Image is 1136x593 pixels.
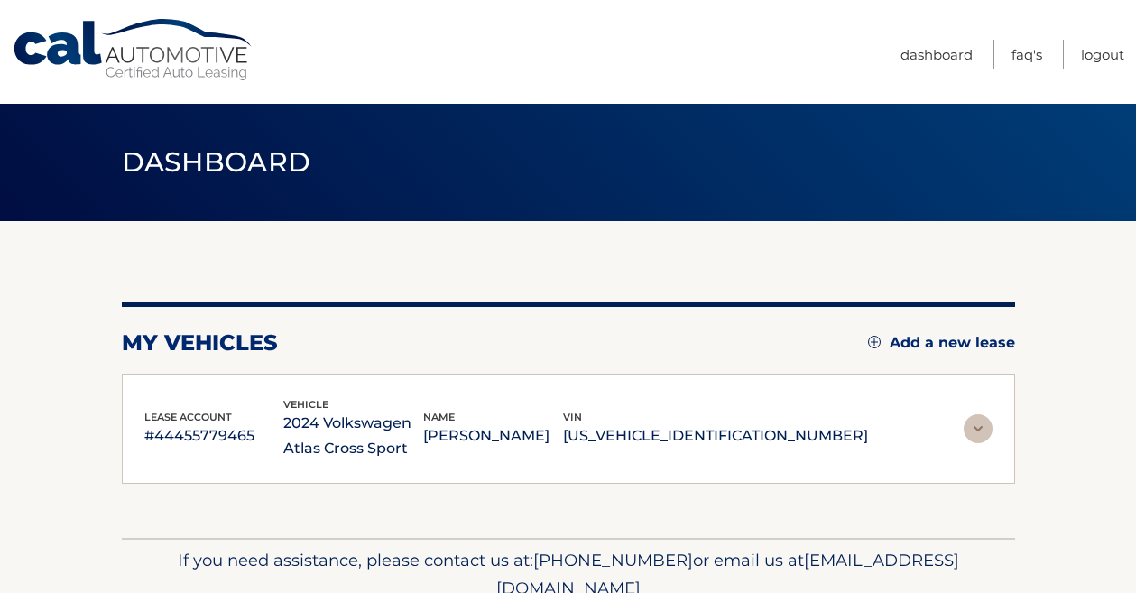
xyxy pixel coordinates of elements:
[12,18,255,82] a: Cal Automotive
[1081,40,1124,69] a: Logout
[964,414,993,443] img: accordion-rest.svg
[423,411,455,423] span: name
[533,550,693,570] span: [PHONE_NUMBER]
[144,423,284,449] p: #44455779465
[868,336,881,348] img: add.svg
[283,411,423,461] p: 2024 Volkswagen Atlas Cross Sport
[423,423,563,449] p: [PERSON_NAME]
[122,145,311,179] span: Dashboard
[1011,40,1042,69] a: FAQ's
[900,40,973,69] a: Dashboard
[144,411,232,423] span: lease account
[563,411,582,423] span: vin
[283,398,328,411] span: vehicle
[122,329,278,357] h2: my vehicles
[868,334,1015,352] a: Add a new lease
[563,423,868,449] p: [US_VEHICLE_IDENTIFICATION_NUMBER]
